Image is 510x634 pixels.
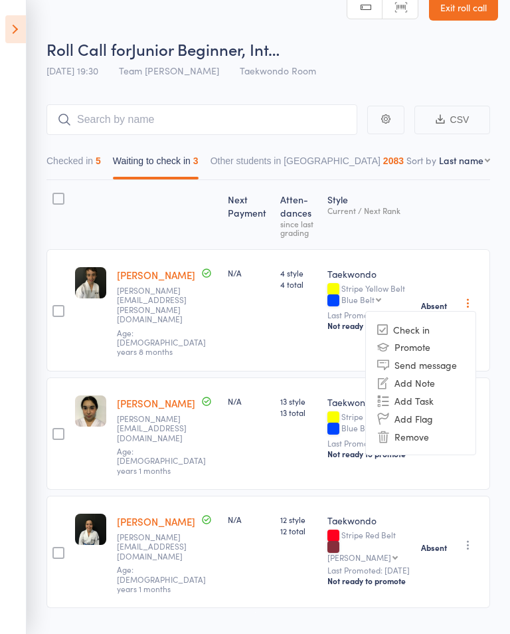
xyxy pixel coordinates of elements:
[275,186,321,243] div: Atten­dances
[366,427,475,445] li: Remove
[228,395,270,407] div: N/A
[193,156,199,166] div: 3
[46,64,98,77] span: [DATE] 19:30
[117,532,203,561] small: John_tobias_ad@hotmail.com
[117,445,206,476] span: Age: [DEMOGRAPHIC_DATA] years 1 months
[366,409,475,427] li: Add Flag
[117,564,206,594] span: Age: [DEMOGRAPHIC_DATA] years 1 months
[421,300,447,311] strong: Absent
[439,154,483,167] div: Last name
[383,156,404,166] div: 2083
[280,407,316,418] span: 13 total
[228,267,270,278] div: N/A
[327,395,410,409] div: Taekwondo
[46,104,357,135] input: Search by name
[280,525,316,536] span: 12 total
[280,395,316,407] span: 13 style
[117,396,195,410] a: [PERSON_NAME]
[327,566,410,575] small: Last Promoted: [DATE]
[327,449,410,459] div: Not ready to promote
[113,149,199,179] button: Waiting to check in3
[75,267,106,298] img: image1722593057.png
[327,320,410,331] div: Not ready to promote
[327,576,410,586] div: Not ready to promote
[322,186,416,243] div: Style
[280,219,316,237] div: since last grading
[46,149,101,179] button: Checked in5
[119,64,219,77] span: Team [PERSON_NAME]
[327,267,410,280] div: Taekwondo
[327,530,410,562] div: Stripe Red Belt
[366,356,475,373] li: Send message
[117,414,203,443] small: paul@pqbgroup.com
[228,514,270,525] div: N/A
[75,395,106,427] img: image1693561514.png
[341,423,375,432] div: Blue Belt
[341,295,375,304] div: Blue Belt
[280,514,316,525] span: 12 style
[366,321,475,338] li: Check in
[75,514,106,545] img: image1710491580.png
[327,439,410,448] small: Last Promoted: [DATE]
[240,64,316,77] span: Taekwondo Room
[366,338,475,356] li: Promote
[327,310,410,320] small: Last Promoted: [DATE]
[327,206,410,215] div: Current / Next Rank
[327,553,391,562] div: [PERSON_NAME]
[366,373,475,391] li: Add Note
[414,106,490,134] button: CSV
[280,278,316,290] span: 4 total
[327,412,410,435] div: Stripe Yellow Belt
[211,149,404,179] button: Other students in [GEOGRAPHIC_DATA]2083
[117,268,195,282] a: [PERSON_NAME]
[280,267,316,278] span: 4 style
[117,327,206,358] span: Age: [DEMOGRAPHIC_DATA] years 8 months
[117,514,195,528] a: [PERSON_NAME]
[406,154,436,167] label: Sort by
[421,542,447,553] strong: Absent
[96,156,101,166] div: 5
[327,514,410,527] div: Taekwondo
[366,391,475,409] li: Add Task
[117,286,203,324] small: nicolas.hohn@gmail.com
[222,186,275,243] div: Next Payment
[46,38,131,60] span: Roll Call for
[131,38,280,60] span: Junior Beginner, Int…
[327,284,410,306] div: Stripe Yellow Belt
